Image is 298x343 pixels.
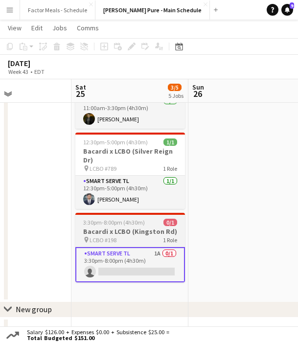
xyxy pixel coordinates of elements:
[31,23,43,32] span: Edit
[192,83,204,91] span: Sun
[74,88,86,99] span: 25
[75,133,185,209] app-job-card: 12:30pm-5:00pm (4h30m)1/1Bacardi x LCBO (Silver Reign Dr) LCBO #7891 RoleSmart Serve TL1/112:30pm...
[163,219,177,226] span: 0/1
[8,23,22,32] span: View
[75,176,185,209] app-card-role: Smart Serve TL1/112:30pm-5:00pm (4h30m)[PERSON_NAME]
[8,58,67,68] div: [DATE]
[73,22,103,34] a: Comms
[27,22,46,34] a: Edit
[20,0,95,20] button: Factor Meals - Schedule
[27,335,169,341] span: Total Budgeted $151.00
[75,227,185,236] h3: Bacardi x LCBO (Kingston Rd)
[163,165,177,172] span: 1 Role
[281,4,293,16] a: 9
[48,22,71,34] a: Jobs
[75,83,86,91] span: Sat
[191,88,204,99] span: 26
[168,92,183,99] div: 5 Jobs
[77,23,99,32] span: Comms
[75,95,185,129] app-card-role: Smart Serve TL1/111:00am-3:30pm (4h30m)[PERSON_NAME]
[75,213,185,282] app-job-card: 3:30pm-8:00pm (4h30m)0/1Bacardi x LCBO (Kingston Rd) LCBO #1981 RoleSmart Serve TL1A0/13:30pm-8:0...
[90,165,116,172] span: LCBO #789
[21,329,171,341] div: Salary $126.00 + Expenses $0.00 + Subsistence $25.00 =
[163,138,177,146] span: 1/1
[6,68,30,75] span: Week 43
[95,0,210,20] button: [PERSON_NAME] Pure - Main Schedule
[4,22,25,34] a: View
[163,236,177,244] span: 1 Role
[83,138,148,146] span: 12:30pm-5:00pm (4h30m)
[290,2,294,9] span: 9
[168,84,182,91] span: 3/5
[34,68,45,75] div: EDT
[75,147,185,164] h3: Bacardi x LCBO (Silver Reign Dr)
[52,23,67,32] span: Jobs
[16,304,52,314] div: New group
[75,247,185,282] app-card-role: Smart Serve TL1A0/13:30pm-8:00pm (4h30m)
[90,236,116,244] span: LCBO #198
[83,219,145,226] span: 3:30pm-8:00pm (4h30m)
